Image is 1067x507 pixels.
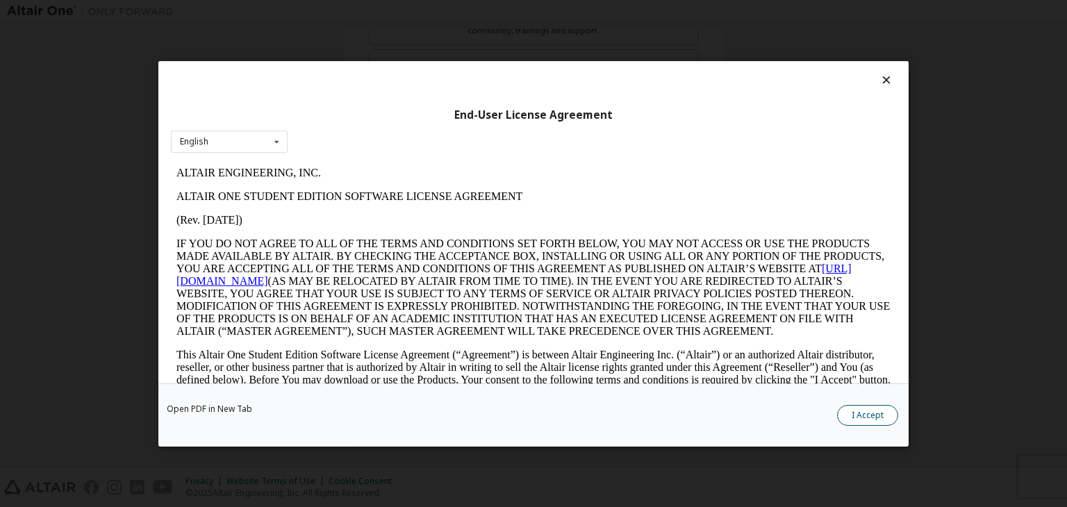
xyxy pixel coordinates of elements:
div: End-User License Agreement [171,108,896,122]
p: ALTAIR ENGINEERING, INC. [6,6,720,18]
button: I Accept [837,405,898,426]
p: This Altair One Student Edition Software License Agreement (“Agreement”) is between Altair Engine... [6,188,720,238]
a: [URL][DOMAIN_NAME] [6,101,681,126]
p: ALTAIR ONE STUDENT EDITION SOFTWARE LICENSE AGREEMENT [6,29,720,42]
a: Open PDF in New Tab [167,405,252,413]
p: (Rev. [DATE]) [6,53,720,65]
div: English [180,138,208,146]
p: IF YOU DO NOT AGREE TO ALL OF THE TERMS AND CONDITIONS SET FORTH BELOW, YOU MAY NOT ACCESS OR USE... [6,76,720,176]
